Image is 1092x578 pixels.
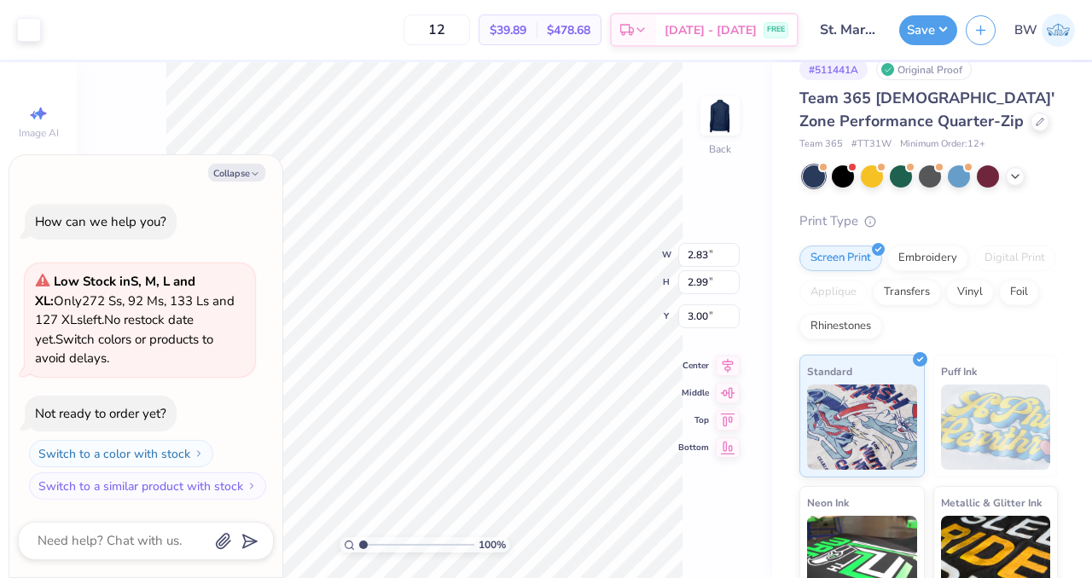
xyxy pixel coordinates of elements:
[900,137,985,152] span: Minimum Order: 12 +
[899,15,957,45] button: Save
[404,14,470,45] input: – –
[194,448,204,459] img: Switch to a color with stock
[547,21,590,39] span: $478.68
[678,387,709,399] span: Middle
[208,164,265,182] button: Collapse
[29,472,266,500] button: Switch to a similar product with stock
[703,99,737,133] img: Back
[807,13,891,47] input: Untitled Design
[35,273,195,309] strong: Low Stock in S, M, L and XL :
[973,246,1056,271] div: Digital Print
[1014,14,1075,47] a: BW
[799,88,1054,131] span: Team 365 [DEMOGRAPHIC_DATA]' Zone Performance Quarter-Zip
[29,440,213,467] button: Switch to a color with stock
[35,405,166,422] div: Not ready to order yet?
[946,280,994,305] div: Vinyl
[678,442,709,454] span: Bottom
[799,246,882,271] div: Screen Print
[665,21,757,39] span: [DATE] - [DATE]
[941,362,977,380] span: Puff Ink
[799,280,868,305] div: Applique
[767,24,785,36] span: FREE
[35,213,166,230] div: How can we help you?
[799,59,868,80] div: # 511441A
[678,414,709,426] span: Top
[999,280,1039,305] div: Foil
[799,211,1058,231] div: Print Type
[35,273,235,367] span: Only 272 Ss, 92 Ms, 133 Ls and 127 XLs left. Switch colors or products to avoid delays.
[799,314,882,339] div: Rhinestones
[807,494,849,512] span: Neon Ink
[247,481,257,491] img: Switch to a similar product with stock
[19,126,59,140] span: Image AI
[490,21,526,39] span: $39.89
[851,137,892,152] span: # TT31W
[807,362,852,380] span: Standard
[807,384,917,470] img: Standard
[799,137,843,152] span: Team 365
[678,360,709,372] span: Center
[941,384,1051,470] img: Puff Ink
[709,142,731,157] div: Back
[1042,14,1075,47] img: Brooke Williams
[876,59,972,80] div: Original Proof
[941,494,1042,512] span: Metallic & Glitter Ink
[479,537,506,552] span: 100 %
[873,280,941,305] div: Transfers
[887,246,968,271] div: Embroidery
[1014,20,1037,40] span: BW
[35,311,194,348] span: No restock date yet.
